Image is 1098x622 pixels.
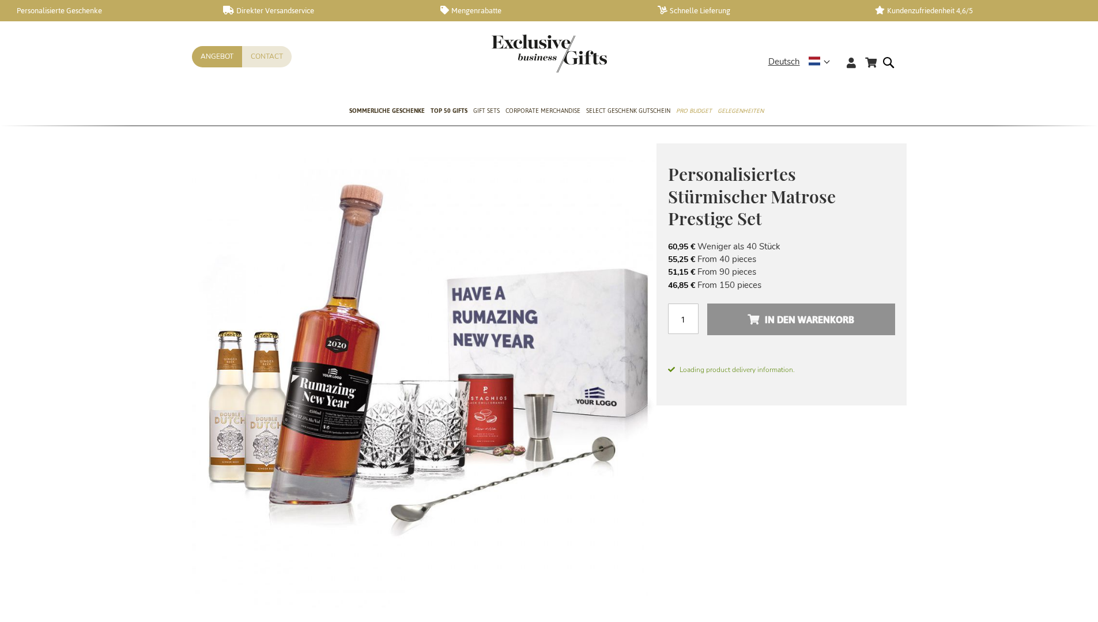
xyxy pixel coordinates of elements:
input: Menge [668,304,699,334]
span: 51,15 € [668,267,695,278]
li: From 40 pieces [668,253,895,266]
a: Personalisierte Geschenke [6,6,205,16]
span: 55,25 € [668,254,695,265]
a: Sommerliche geschenke [349,97,425,126]
span: Pro Budget [676,105,712,117]
span: Gelegenheiten [718,105,764,117]
li: From 90 pieces [668,266,895,278]
span: Gift Sets [473,105,500,117]
a: Pro Budget [676,97,712,126]
li: Weniger als 40 Stück [668,240,895,253]
a: Kundenzufriedenheit 4,6/5 [875,6,1074,16]
a: Schnelle Lieferung [658,6,856,16]
a: TOP 50 Gifts [431,97,467,126]
a: Direkter Versandservice [223,6,422,16]
span: Corporate Merchandise [505,105,580,117]
a: Corporate Merchandise [505,97,580,126]
a: Mengenrabatte [440,6,639,16]
span: TOP 50 Gifts [431,105,467,117]
span: Personalisiertes Stürmischer Matrose Prestige Set [668,162,836,230]
a: Contact [242,46,292,67]
img: Exclusive Business gifts logo [492,35,607,73]
li: From 150 pieces [668,279,895,291]
span: 60,95 € [668,241,695,252]
span: Loading product delivery information. [668,365,895,375]
span: 46,85 € [668,280,695,291]
a: Gelegenheiten [718,97,764,126]
a: Angebot [192,46,242,67]
a: store logo [492,35,549,73]
span: Select Geschenk Gutschein [586,105,670,117]
span: Sommerliche geschenke [349,105,425,117]
a: Gift Sets [473,97,500,126]
a: Select Geschenk Gutschein [586,97,670,126]
span: Deutsch [768,55,800,69]
img: GEPERSONALISEERDE GIN TONIC COCKTAIL SET [192,143,656,608]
